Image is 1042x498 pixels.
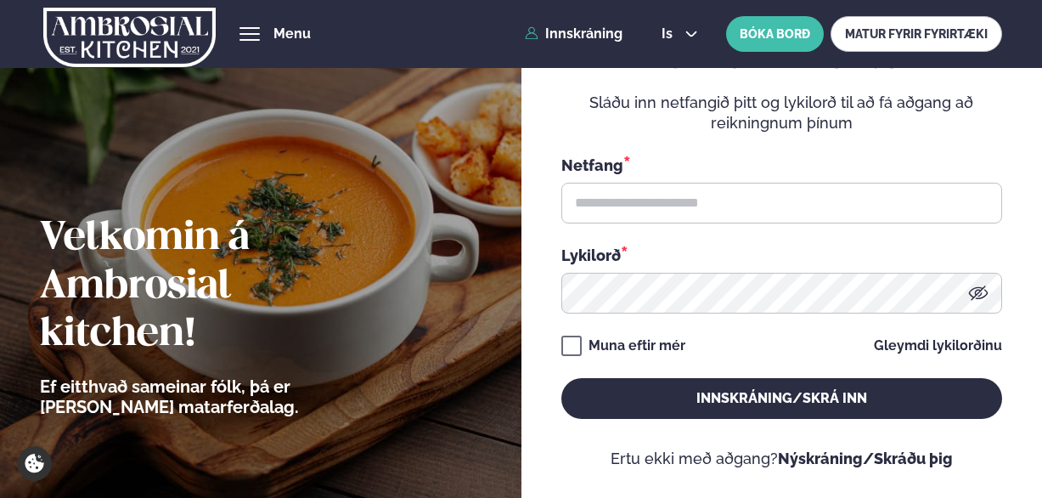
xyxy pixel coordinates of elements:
h2: Velkomin á Ambrosial kitchen! [40,215,392,358]
p: Sláðu inn netfangið þitt og lykilorð til að fá aðgang að reikningnum þínum [561,93,1002,133]
a: Innskráning [525,26,622,42]
button: Innskráning/Skrá inn [561,378,1002,419]
button: BÓKA BORÐ [726,16,824,52]
button: is [648,27,712,41]
a: Nýskráning/Skráðu þig [778,450,953,467]
a: Gleymdi lykilorðinu [874,339,1002,353]
p: Ef eitthvað sameinar fólk, þá er [PERSON_NAME] matarferðalag. [40,376,392,417]
button: hamburger [239,24,260,44]
img: logo [43,3,215,72]
div: Netfang [561,154,1002,176]
p: Ertu ekki með aðgang? [561,449,1002,469]
span: is [662,27,678,41]
a: Cookie settings [17,446,52,481]
div: Lykilorð [561,244,1002,266]
a: MATUR FYRIR FYRIRTÆKI [831,16,1002,52]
